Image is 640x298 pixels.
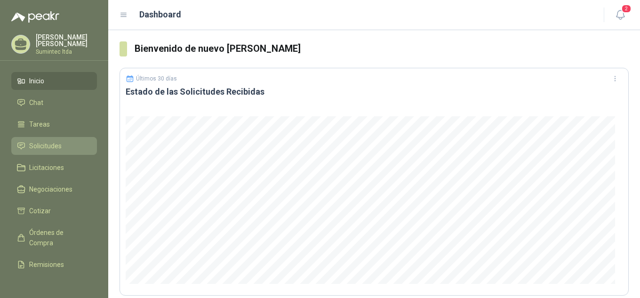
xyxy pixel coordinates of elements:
[11,115,97,133] a: Tareas
[11,202,97,220] a: Cotizar
[11,256,97,274] a: Remisiones
[36,49,97,55] p: Sumintec ltda
[11,11,59,23] img: Logo peakr
[29,97,43,108] span: Chat
[29,76,44,86] span: Inicio
[11,180,97,198] a: Negociaciones
[11,72,97,90] a: Inicio
[29,184,72,194] span: Negociaciones
[136,75,177,82] p: Últimos 30 días
[29,162,64,173] span: Licitaciones
[29,119,50,129] span: Tareas
[126,86,623,97] h3: Estado de las Solicitudes Recibidas
[36,34,97,47] p: [PERSON_NAME] [PERSON_NAME]
[612,7,629,24] button: 2
[29,206,51,216] span: Cotizar
[11,137,97,155] a: Solicitudes
[29,141,62,151] span: Solicitudes
[11,159,97,177] a: Licitaciones
[621,4,632,13] span: 2
[29,227,88,248] span: Órdenes de Compra
[29,259,64,270] span: Remisiones
[11,94,97,112] a: Chat
[11,224,97,252] a: Órdenes de Compra
[139,8,181,21] h1: Dashboard
[135,41,629,56] h3: Bienvenido de nuevo [PERSON_NAME]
